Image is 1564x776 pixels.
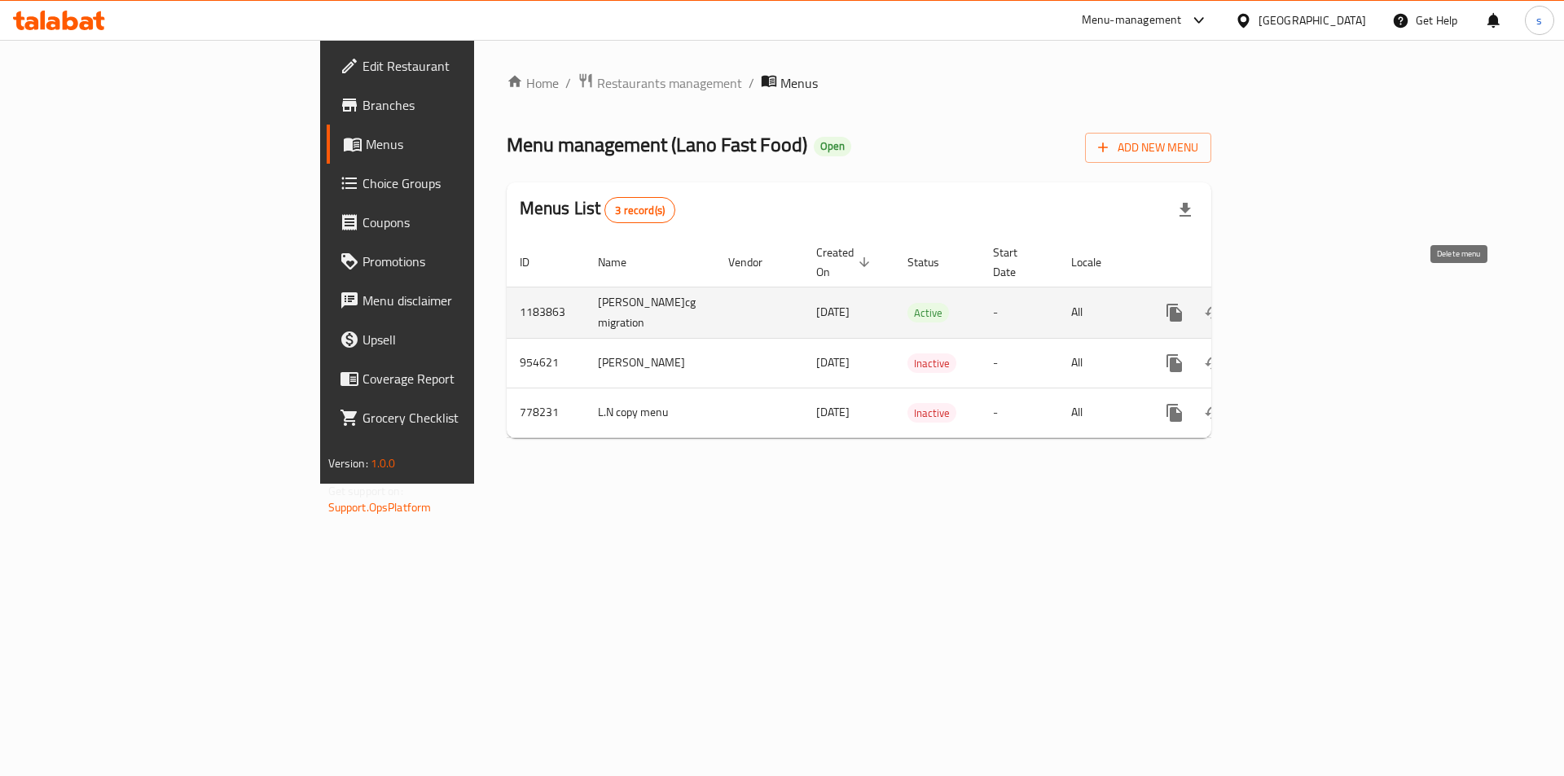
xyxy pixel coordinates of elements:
[585,338,715,388] td: [PERSON_NAME]
[814,137,851,156] div: Open
[327,85,582,125] a: Branches
[362,252,569,271] span: Promotions
[816,401,850,423] span: [DATE]
[327,125,582,164] a: Menus
[980,338,1058,388] td: -
[814,139,851,153] span: Open
[327,398,582,437] a: Grocery Checklist
[362,330,569,349] span: Upsell
[749,73,754,93] li: /
[1058,388,1142,437] td: All
[362,95,569,115] span: Branches
[597,73,742,93] span: Restaurants management
[328,480,403,502] span: Get support on:
[327,281,582,320] a: Menu disclaimer
[604,197,675,223] div: Total records count
[816,301,850,322] span: [DATE]
[327,203,582,242] a: Coupons
[328,453,368,474] span: Version:
[598,252,648,272] span: Name
[1155,293,1194,332] button: more
[520,196,675,223] h2: Menus List
[1058,287,1142,338] td: All
[520,252,551,272] span: ID
[1155,393,1194,432] button: more
[327,46,582,85] a: Edit Restaurant
[1536,11,1542,29] span: s
[366,134,569,154] span: Menus
[907,303,949,322] div: Active
[1058,338,1142,388] td: All
[362,408,569,427] span: Grocery Checklist
[1194,393,1233,432] button: Change Status
[980,287,1058,338] td: -
[980,388,1058,437] td: -
[327,242,582,281] a: Promotions
[1098,138,1198,158] span: Add New Menu
[816,243,875,282] span: Created On
[1259,11,1366,29] div: [GEOGRAPHIC_DATA]
[780,73,818,93] span: Menus
[907,403,956,423] div: Inactive
[907,353,956,373] div: Inactive
[907,304,949,322] span: Active
[328,497,432,518] a: Support.OpsPlatform
[362,213,569,232] span: Coupons
[362,56,569,76] span: Edit Restaurant
[585,287,715,338] td: [PERSON_NAME]cg migration
[1194,344,1233,383] button: Change Status
[585,388,715,437] td: L.N copy menu
[507,126,807,163] span: Menu management ( Lano Fast Food )
[907,252,960,272] span: Status
[1085,133,1211,163] button: Add New Menu
[1166,191,1205,230] div: Export file
[362,291,569,310] span: Menu disclaimer
[507,72,1212,94] nav: breadcrumb
[1194,293,1233,332] button: Change Status
[507,238,1325,438] table: enhanced table
[578,72,742,94] a: Restaurants management
[362,173,569,193] span: Choice Groups
[605,203,674,218] span: 3 record(s)
[1155,344,1194,383] button: more
[371,453,396,474] span: 1.0.0
[362,369,569,388] span: Coverage Report
[816,352,850,373] span: [DATE]
[1082,11,1182,30] div: Menu-management
[728,252,784,272] span: Vendor
[327,164,582,203] a: Choice Groups
[993,243,1039,282] span: Start Date
[907,354,956,373] span: Inactive
[327,320,582,359] a: Upsell
[907,404,956,423] span: Inactive
[327,359,582,398] a: Coverage Report
[1142,238,1325,287] th: Actions
[1071,252,1122,272] span: Locale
